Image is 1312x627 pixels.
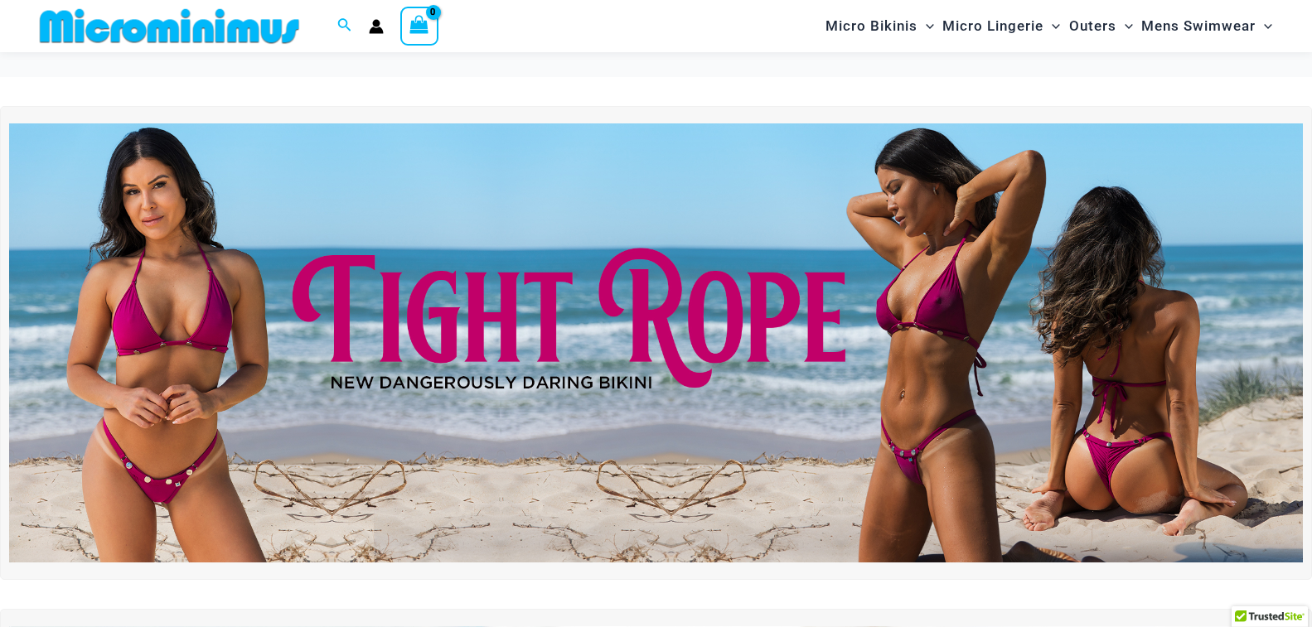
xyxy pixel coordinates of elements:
[1256,5,1272,47] span: Menu Toggle
[1141,5,1256,47] span: Mens Swimwear
[819,2,1279,50] nav: Site Navigation
[938,5,1064,47] a: Micro LingerieMenu ToggleMenu Toggle
[33,7,306,45] img: MM SHOP LOGO FLAT
[369,19,384,34] a: Account icon link
[1065,5,1137,47] a: OutersMenu ToggleMenu Toggle
[821,5,938,47] a: Micro BikinisMenu ToggleMenu Toggle
[337,16,352,36] a: Search icon link
[1137,5,1276,47] a: Mens SwimwearMenu ToggleMenu Toggle
[1043,5,1060,47] span: Menu Toggle
[1069,5,1116,47] span: Outers
[1116,5,1133,47] span: Menu Toggle
[400,7,438,45] a: View Shopping Cart, empty
[9,123,1303,562] img: Tight Rope Pink Bikini
[942,5,1043,47] span: Micro Lingerie
[825,5,917,47] span: Micro Bikinis
[917,5,934,47] span: Menu Toggle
